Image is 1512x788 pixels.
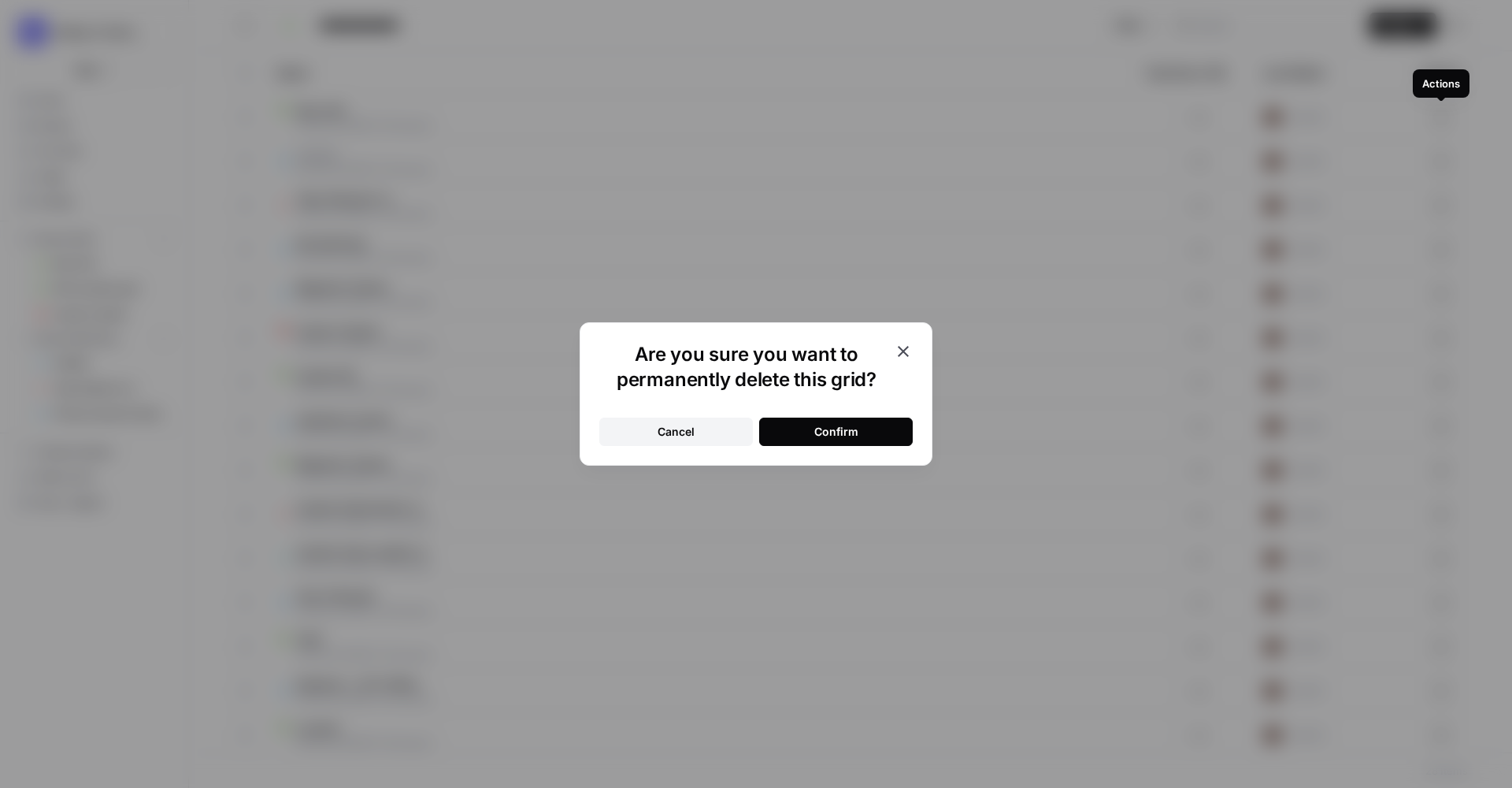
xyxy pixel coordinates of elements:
[759,418,913,446] button: Confirm
[599,342,894,392] h1: Are you sure you want to permanently delete this grid?
[599,418,753,446] button: Cancel
[658,424,695,440] div: Cancel
[1422,76,1460,91] div: Actions
[814,424,858,440] div: Confirm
